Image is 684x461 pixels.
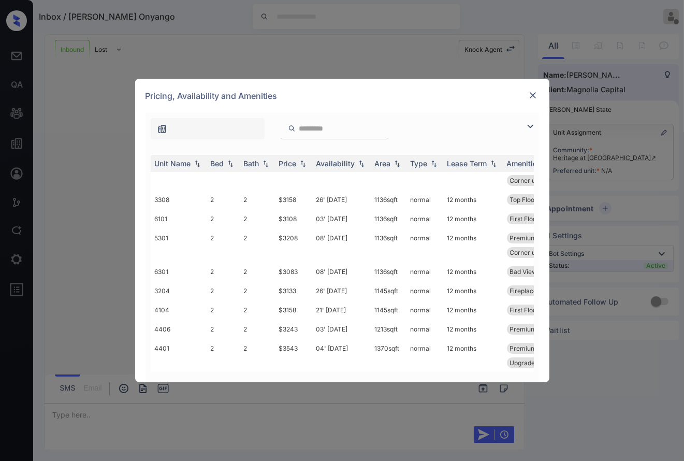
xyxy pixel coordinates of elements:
[507,159,542,168] div: Amenities
[406,209,443,228] td: normal
[510,234,553,242] span: Premium View
[275,156,312,190] td: $3208
[151,300,207,320] td: 4104
[275,228,312,262] td: $3208
[371,228,406,262] td: 1136 sqft
[443,228,503,262] td: 12 months
[443,281,503,300] td: 12 months
[244,159,259,168] div: Bath
[375,159,391,168] div: Area
[510,215,540,223] span: First Floor
[312,300,371,320] td: 21' [DATE]
[406,281,443,300] td: normal
[371,339,406,372] td: 1370 sqft
[429,160,439,167] img: sorting
[240,262,275,281] td: 2
[510,359,535,367] span: Upgrade
[443,156,503,190] td: 12 months
[312,339,371,372] td: 04' [DATE]
[443,262,503,281] td: 12 months
[275,339,312,372] td: $3543
[510,344,553,352] span: Premium View
[443,320,503,339] td: 12 months
[510,196,560,204] span: Top Floor Eleva...
[192,160,202,167] img: sorting
[240,190,275,209] td: 2
[279,159,297,168] div: Price
[225,160,236,167] img: sorting
[275,300,312,320] td: $3158
[406,228,443,262] td: normal
[443,339,503,372] td: 12 months
[207,190,240,209] td: 2
[524,120,536,133] img: icon-zuma
[240,339,275,372] td: 2
[211,159,224,168] div: Bed
[207,281,240,300] td: 2
[356,160,367,167] img: sorting
[312,228,371,262] td: 08' [DATE]
[151,156,207,190] td: 3307
[288,124,296,133] img: icon-zuma
[411,159,428,168] div: Type
[207,300,240,320] td: 2
[406,339,443,372] td: normal
[151,209,207,228] td: 6101
[371,209,406,228] td: 1136 sqft
[528,90,538,100] img: close
[151,320,207,339] td: 4406
[316,159,355,168] div: Availability
[275,190,312,209] td: $3158
[155,159,191,168] div: Unit Name
[151,190,207,209] td: 3308
[392,160,402,167] img: sorting
[510,268,537,276] span: Bad View
[312,209,371,228] td: 03' [DATE]
[510,325,553,333] span: Premium View
[312,156,371,190] td: 26' [DATE]
[371,190,406,209] td: 1136 sqft
[312,281,371,300] td: 26' [DATE]
[443,209,503,228] td: 12 months
[406,300,443,320] td: normal
[275,262,312,281] td: $3083
[207,320,240,339] td: 2
[371,156,406,190] td: 1136 sqft
[207,262,240,281] td: 2
[406,262,443,281] td: normal
[371,300,406,320] td: 1145 sqft
[406,190,443,209] td: normal
[298,160,308,167] img: sorting
[443,300,503,320] td: 12 months
[275,281,312,300] td: $3133
[151,339,207,372] td: 4401
[135,79,549,113] div: Pricing, Availability and Amenities
[312,190,371,209] td: 26' [DATE]
[240,320,275,339] td: 2
[151,228,207,262] td: 5301
[406,156,443,190] td: normal
[510,249,543,256] span: Corner unit
[510,177,543,184] span: Corner unit
[488,160,499,167] img: sorting
[447,159,487,168] div: Lease Term
[510,306,540,314] span: First Floor
[312,320,371,339] td: 03' [DATE]
[275,320,312,339] td: $3243
[207,209,240,228] td: 2
[151,281,207,300] td: 3204
[371,262,406,281] td: 1136 sqft
[275,209,312,228] td: $3108
[240,300,275,320] td: 2
[406,320,443,339] td: normal
[157,124,167,134] img: icon-zuma
[240,156,275,190] td: 2
[151,262,207,281] td: 6301
[443,190,503,209] td: 12 months
[240,228,275,262] td: 2
[260,160,271,167] img: sorting
[207,228,240,262] td: 2
[240,281,275,300] td: 2
[207,339,240,372] td: 2
[240,209,275,228] td: 2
